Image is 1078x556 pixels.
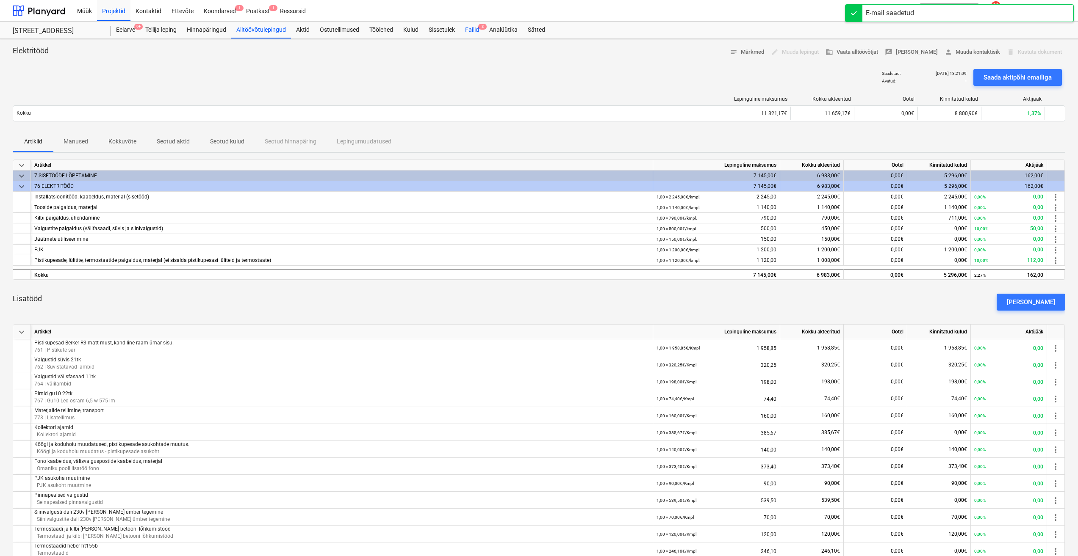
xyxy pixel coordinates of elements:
[657,509,776,526] div: 70,00
[523,22,550,39] a: Sätted
[1050,479,1061,489] span: more_vert
[34,458,649,465] p: Fono kaabeldus, välisvalguspostide kaabeldus, materjal
[971,181,1047,192] div: 162,00€
[821,236,840,242] span: 150,00€
[824,396,840,402] span: 74,40€
[821,362,840,368] span: 320,25€
[948,446,967,452] span: 140,00€
[974,273,986,278] small: 2,27%
[34,526,649,533] p: Termostaadi ja kilbi [PERSON_NAME] betooni lõhkumistööd
[844,269,907,280] div: 0,00€
[826,47,878,57] span: Vaata alltöövõtjat
[891,226,903,231] span: 0,00€
[34,509,649,516] p: Siinivalgusti dali 230v [PERSON_NAME] ümber tegemine
[891,204,903,210] span: 0,00€
[974,205,986,210] small: 0,00%
[17,182,27,192] span: keyboard_arrow_down
[825,110,851,116] span: 11 659,17€
[34,347,649,354] p: 761 | Pistikute sari
[858,96,914,102] div: Ootel
[891,429,903,435] span: 0,00€
[1036,515,1078,556] div: Vestlusvidin
[657,390,776,407] div: 74,40
[730,48,737,56] span: notes
[891,531,903,537] span: 0,00€
[882,78,896,84] p: Avatud :
[34,192,649,202] div: Installatsioonitööd: kaabeldus, materjal (sisetööd)
[657,202,776,213] div: 1 140,00
[653,181,780,192] div: 7 145,00€
[34,245,649,255] div: PJK
[1050,360,1061,370] span: more_vert
[891,480,903,486] span: 0,00€
[974,458,1043,475] div: 0,00
[780,171,844,181] div: 6 983,00€
[974,346,986,350] small: 0,00%
[974,532,986,537] small: 0,00%
[657,532,696,537] small: 1,00 × 120,00€ / Kmpl
[657,346,700,350] small: 1,00 × 1 958,85€ / Kmpl
[821,429,840,435] span: 385,67€
[944,247,967,253] span: 1 200,00€
[817,247,840,253] span: 1 200,00€
[1050,462,1061,472] span: more_vert
[974,447,986,452] small: 0,00%
[891,247,903,253] span: 0,00€
[974,245,1043,255] div: 0,00
[398,22,424,39] div: Kulud
[974,430,986,435] small: 0,00%
[134,24,143,30] span: 9+
[34,234,649,245] div: Jäätmete utiliseerimine
[891,463,903,469] span: 0,00€
[974,192,1043,202] div: 0,00
[971,325,1047,339] div: Aktijääk
[34,373,649,380] p: Valgustid välisfasaad 11tk
[1027,110,1041,116] span: 1,37%
[974,234,1043,245] div: 0,00
[780,325,844,339] div: Kokku akteeritud
[948,215,967,221] span: 711,00€
[657,205,701,210] small: 1,00 × 1 140,00€ / kmpl.
[974,515,986,520] small: 0,00%
[657,492,776,509] div: 539,50
[269,5,277,11] span: 1
[997,294,1065,311] button: [PERSON_NAME]
[657,363,696,367] small: 1,00 × 320,25€ / Kmpl
[984,72,1052,83] div: Saada aktipõhi emailiga
[974,223,1043,234] div: 50,00
[821,497,840,503] span: 539,50€
[653,325,780,339] div: Lepinguline maksumus
[974,526,1043,543] div: 0,00
[34,223,649,234] div: Valgustite paigaldus (välifasaadi, süvis ja siinivalgustid)
[364,22,398,39] a: Töölehed
[780,181,844,192] div: 6 983,00€
[948,531,967,537] span: 120,00€
[891,548,903,554] span: 0,00€
[974,475,1043,492] div: 0,00
[726,46,768,59] button: Märkmed
[657,396,694,401] small: 1,00 × 74,40€ / Kmpl
[974,413,986,418] small: 0,00%
[657,339,776,357] div: 1 958,85
[657,407,776,424] div: 160,00
[821,463,840,469] span: 373,40€
[484,22,523,39] a: Analüütika
[34,516,649,523] p: | Siinivalgustite dali 230v [PERSON_NAME] ümber tegemine
[985,96,1042,102] div: Aktijääk
[965,78,967,84] p: -
[954,226,967,231] span: 0,00€
[34,414,649,421] p: 773 | Lisatellimus
[974,509,1043,526] div: 0,00
[955,110,978,116] span: 8 800,90€
[657,245,776,255] div: 1 200,00
[13,27,101,36] div: [STREET_ADDRESS]
[794,96,851,102] div: Kokku akteeritud
[973,69,1062,86] button: Saada aktipõhi emailiga
[974,498,986,503] small: 0,00%
[657,373,776,391] div: 198,00
[34,181,649,192] div: 76 ELEKTRITÖÖD
[1050,192,1061,202] span: more_vert
[974,424,1043,441] div: 0,00
[17,110,31,117] p: Kokku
